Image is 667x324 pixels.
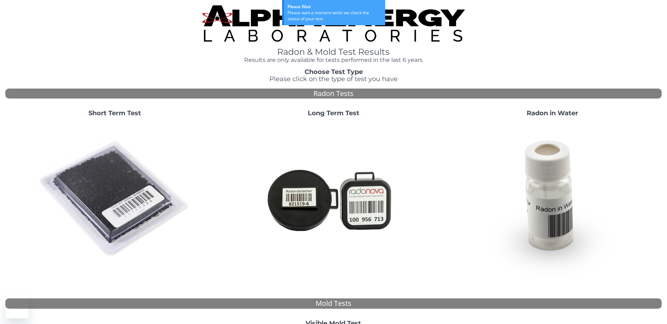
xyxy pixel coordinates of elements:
h1: Radon & Mold Test Results [202,47,465,57]
strong: Radon in Water [527,109,578,117]
strong: Short Term Test [88,109,141,117]
div: Radon Tests [5,89,662,99]
div: Mold Tests [5,298,662,309]
strong: Choose Test Type [305,68,363,76]
img: TightCrop.jpg [202,5,465,42]
strong: Long Term Test [308,109,359,117]
div: Please wait a moment while we check the status of your test [287,10,382,22]
img: Radtrak2vsRadtrak3.jpg [257,123,410,276]
span: Please click on the type of test you have [269,75,398,83]
img: ShortTerm.jpg [38,123,191,276]
img: RadoninWater.jpg [476,123,629,276]
h4: Results are only available for tests performed in the last 6 years [202,57,465,63]
div: Please Wait [287,4,382,10]
iframe: Button to launch messaging window [6,296,28,318]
